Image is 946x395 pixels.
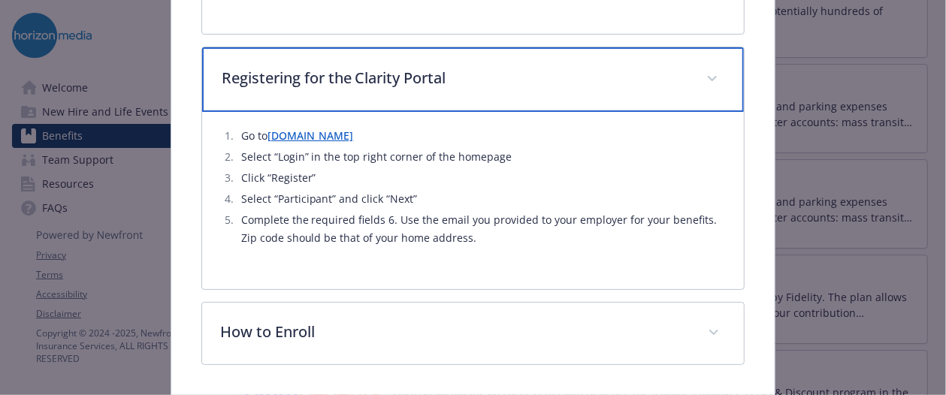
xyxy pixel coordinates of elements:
[202,112,745,289] div: Registering for the Clarity Portal
[237,211,727,247] li: Complete the required fields 6. Use the email you provided to your employer for your benefits. Zi...
[222,67,689,89] p: Registering for the Clarity Portal
[237,127,727,145] li: Go to
[237,169,727,187] li: Click “Register”
[220,321,691,343] p: How to Enroll
[237,190,727,208] li: Select “Participant” and click “Next”
[202,47,745,112] div: Registering for the Clarity Portal
[202,303,745,364] div: How to Enroll
[237,148,727,166] li: Select “Login” in the top right corner of the homepage
[267,128,354,143] a: [DOMAIN_NAME]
